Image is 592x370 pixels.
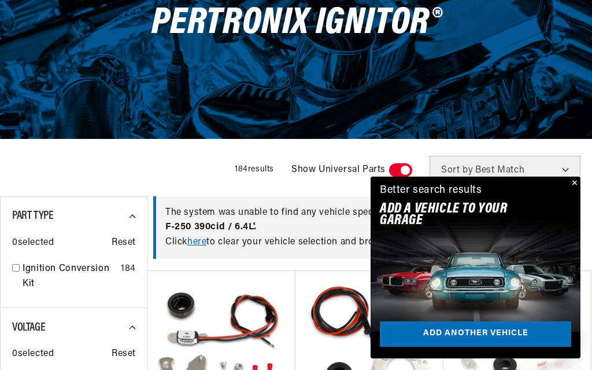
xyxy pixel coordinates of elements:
div: The system was unable to find any vehicle specific products that fit a Click to clear your vehicl... [153,196,580,259]
h2: Add A VEHICLE to your garage [380,203,542,227]
span: Show Universal Parts [291,163,386,178]
span: Reset [112,236,136,251]
span: Sort by [441,166,473,175]
span: Part Type [12,210,53,222]
span: 184 results [235,165,274,174]
span: Reset [112,347,136,362]
button: Close [567,177,580,191]
span: 0 selected [12,236,54,251]
a: Ignition Conversion Kit [23,262,116,291]
span: Voltage [12,322,45,334]
div: 184 [121,262,136,277]
div: Better search results [380,182,482,199]
a: Add another vehicle [380,321,571,347]
select: Sort by [430,156,580,185]
span: 0 selected [12,347,54,362]
span: PerTronix Ignitor® [151,5,441,42]
a: here [187,237,206,247]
